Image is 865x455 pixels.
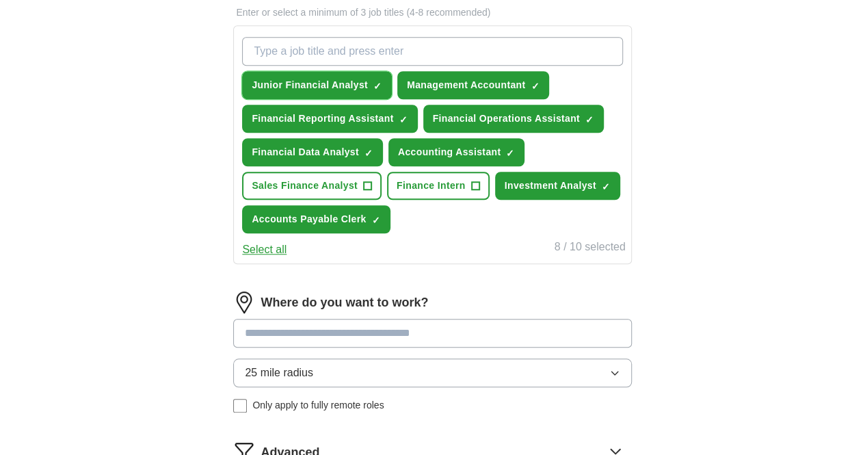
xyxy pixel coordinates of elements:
span: ✓ [372,215,380,226]
button: Accounting Assistant✓ [388,138,524,166]
button: Select all [242,242,287,258]
button: Sales Finance Analyst [242,172,382,200]
img: location.png [233,291,255,313]
input: Only apply to fully remote roles [233,399,247,413]
span: Accounts Payable Clerk [252,212,366,226]
span: Financial Data Analyst [252,145,359,159]
button: Investment Analyst✓ [495,172,620,200]
span: ✓ [585,114,594,125]
label: Where do you want to work? [261,294,428,312]
span: ✓ [399,114,408,125]
span: ✓ [531,81,539,92]
button: 25 mile radius [233,359,631,387]
button: Management Accountant✓ [397,71,549,99]
span: Accounting Assistant [398,145,501,159]
span: ✓ [373,81,382,92]
span: Finance Intern [397,179,466,193]
span: Management Accountant [407,78,525,92]
span: Investment Analyst [505,179,596,193]
button: Accounts Payable Clerk✓ [242,205,390,233]
span: Junior Financial Analyst [252,78,368,92]
div: 8 / 10 selected [555,239,626,258]
span: Sales Finance Analyst [252,179,358,193]
span: ✓ [602,181,610,192]
span: Financial Operations Assistant [433,112,580,126]
button: Finance Intern [387,172,490,200]
span: 25 mile radius [245,365,313,381]
input: Type a job title and press enter [242,37,622,66]
button: Financial Reporting Assistant✓ [242,105,417,133]
button: Financial Data Analyst✓ [242,138,383,166]
span: Financial Reporting Assistant [252,112,393,126]
button: Financial Operations Assistant✓ [423,105,604,133]
button: Junior Financial Analyst✓ [242,71,392,99]
span: ✓ [364,148,373,159]
p: Enter or select a minimum of 3 job titles (4-8 recommended) [233,5,631,20]
span: Only apply to fully remote roles [252,398,384,413]
span: ✓ [506,148,514,159]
